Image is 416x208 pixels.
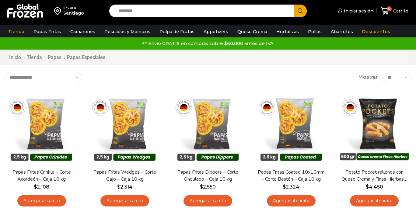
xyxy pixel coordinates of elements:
[17,195,66,206] a: Agregar al carrito: “Papas Fritas Crinkle - Corte Acordeón - Caja 10 kg”
[379,4,410,18] a: 0 Carrito
[101,26,153,37] a: Pescados y Mariscos
[366,184,369,190] span: $
[358,74,378,81] span: Mostrar
[267,195,316,206] a: Agregar al carrito: “Papas Fritas Coated 10x10mm - Corte Bastón - Caja 10 kg”
[283,184,299,190] bdi: 2.324
[184,195,232,206] a: Agregar al carrito: “Papas Fritas Dippers - Corte Ondulado - Caja 10 kg”
[392,8,408,14] span: Carrito
[8,169,75,183] a: Papas Fritas Crinkle – Corte Acordeón – Caja 10 kg
[341,169,408,183] a: Potato Pocket rellenos con Queso Crema y Finas Hierbas – Caja 8.4 kg
[100,195,149,206] a: Agregar al carrito: “Papas Fritas Wedges – Corte Gajo - Caja 10 kg”
[387,6,392,11] span: 0
[234,26,270,37] a: Queso Crema
[117,184,120,190] span: $
[30,26,64,37] a: Papas Fritas
[342,8,373,14] span: Iniciar sesión
[34,184,37,190] span: $
[200,184,203,190] span: $
[366,184,383,190] bdi: 4.450
[350,195,399,206] a: Agregar al carrito: “Potato Pocket rellenos con Queso Crema y Finas Hierbas - Caja 8.4 kg”
[5,73,82,82] select: Pedido de la tienda
[26,54,42,61] a: Tienda
[359,26,393,37] a: Descuentos
[283,184,286,190] span: $
[9,54,21,61] a: Inicio
[9,54,105,61] nav: Breadcrumb
[5,26,27,37] a: Tienda
[336,5,373,17] a: Iniciar sesión
[63,10,84,16] div: Santiago
[47,54,62,61] a: Papas
[328,26,356,37] a: Abarrotes
[67,54,105,60] h1: Papas Especiales
[305,26,325,37] a: Pollos
[200,184,216,190] bdi: 2.550
[63,6,84,10] div: Enviar a
[175,169,241,183] a: Papas Fritas Dippers – Corte Ondulado – Caja 10 kg
[34,184,49,190] bdi: 2.108
[156,26,198,37] a: Pulpa de Frutas
[273,26,302,37] a: Hortalizas
[92,169,158,183] a: Papas Fritas Wedges – Corte Gajo – Caja 10 kg
[117,184,133,190] bdi: 2.314
[67,26,98,37] a: Camarones
[294,5,307,17] button: Search button
[258,169,324,183] a: Papas Fritas Coated 10x10mm – Corte Bastón – Caja 10 kg
[54,6,63,16] img: address-field-icon.svg
[201,26,231,37] a: Appetizers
